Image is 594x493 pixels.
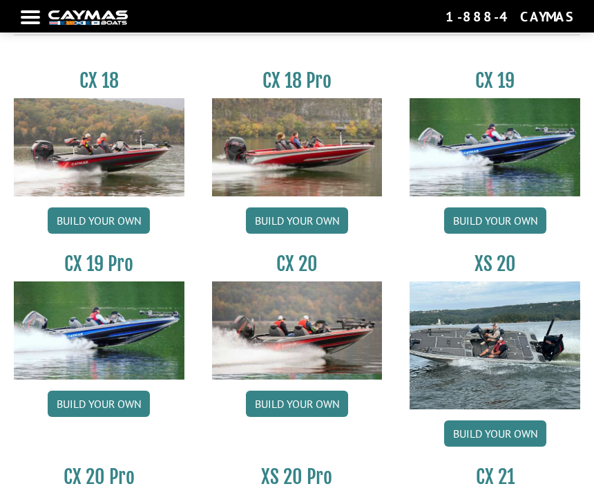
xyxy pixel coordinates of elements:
img: XS_20_resized.jpg [410,281,580,409]
a: Build your own [444,207,546,234]
a: Build your own [444,420,546,447]
a: Build your own [48,207,150,234]
h3: CX 19 Pro [14,252,184,276]
img: CX-18S_thumbnail.jpg [14,98,184,196]
img: CX19_thumbnail.jpg [410,98,580,196]
a: Build your own [246,391,348,417]
a: Build your own [48,391,150,417]
h3: CX 18 [14,68,184,93]
h3: CX 19 [410,68,580,93]
img: CX-20_thumbnail.jpg [212,281,383,380]
div: 1-888-4CAYMAS [445,8,573,26]
a: Build your own [246,207,348,234]
img: CX19_thumbnail.jpg [14,281,184,380]
h3: XS 20 [410,252,580,276]
h3: CX 18 Pro [212,68,383,93]
h3: CX 21 [410,465,580,489]
img: white-logo-c9c8dbefe5ff5ceceb0f0178aa75bf4bb51f6bca0971e226c86eb53dfe498488.png [48,10,128,25]
h3: CX 20 Pro [14,465,184,489]
h3: XS 20 Pro [212,465,383,489]
h3: CX 20 [212,252,383,276]
img: CX-18SS_thumbnail.jpg [212,98,383,196]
